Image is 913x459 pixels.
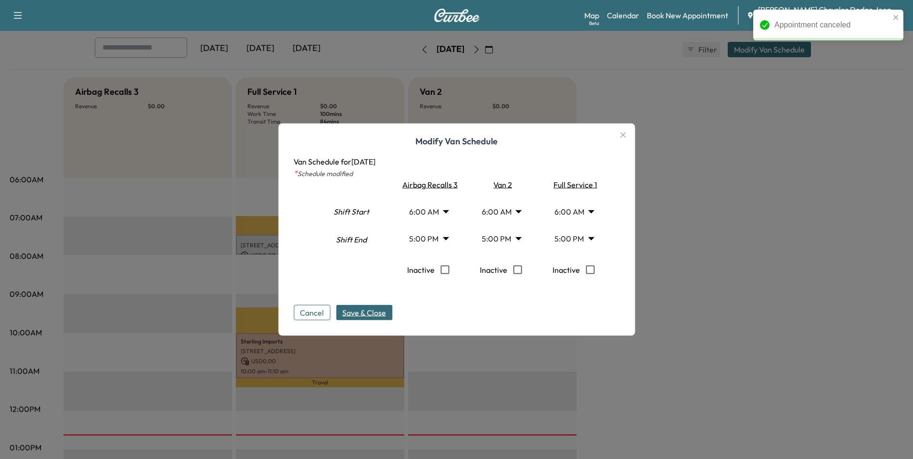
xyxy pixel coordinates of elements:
div: 5:00 PM [399,225,457,252]
img: Curbee Logo [434,9,480,22]
div: Shift Start [317,199,386,228]
p: Van Schedule for [DATE] [294,156,619,167]
a: Book New Appointment [647,10,728,21]
div: Full Service 1 [539,179,608,191]
p: Inactive [553,260,580,280]
button: Cancel [294,305,330,320]
button: Save & Close [336,305,392,320]
p: Schedule modified [294,167,619,179]
p: Inactive [480,260,507,280]
a: Calendar [607,10,639,21]
div: 5:00 PM [472,225,530,252]
div: 6:00 AM [545,198,603,225]
button: close [893,13,900,21]
div: 5:00 PM [545,225,603,252]
h1: Modify Van Schedule [294,135,619,156]
span: [PERSON_NAME] Chrysler Dodge Jeep RAM of [GEOGRAPHIC_DATA] [758,4,905,27]
p: Inactive [407,260,435,280]
div: 6:00 AM [399,198,457,225]
div: Appointment canceled [774,19,890,31]
a: MapBeta [584,10,599,21]
span: Save & Close [342,307,386,319]
div: 6:00 AM [472,198,530,225]
div: Beta [589,20,599,27]
div: Van 2 [466,179,535,191]
div: Shift End [317,230,386,259]
div: Airbag Recalls 3 [394,179,463,191]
